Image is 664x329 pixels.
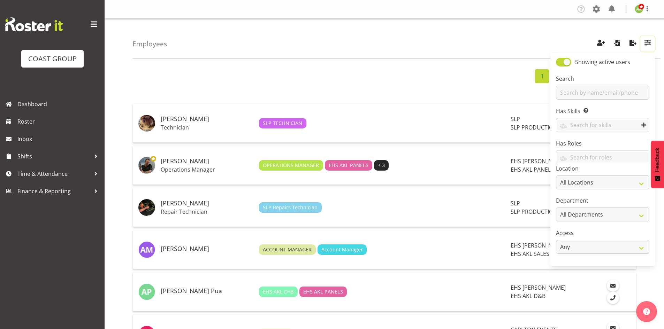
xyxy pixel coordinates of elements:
p: Repair Technician [161,208,253,215]
a: Call Employee [607,292,619,304]
span: Roster [17,116,101,127]
img: aleki-palu-pua3116.jpg [138,283,155,300]
label: Access [556,229,649,237]
span: ACCOUNT MANAGER [263,246,312,253]
label: Department [556,196,649,205]
span: Inbox [17,134,101,144]
span: EHS [PERSON_NAME] [511,242,566,249]
span: EHS AKL D+B [263,288,293,296]
span: SLP [511,199,520,207]
h5: [PERSON_NAME] [161,245,253,252]
span: Time & Attendance [17,169,91,179]
img: aleisha-midgley1124.jpg [138,241,155,258]
span: SLP [511,115,520,123]
h5: [PERSON_NAME] Pua [161,288,253,295]
span: EHS AKL PANELS [329,162,368,169]
img: help-xxl-2.png [643,308,650,315]
button: Export Employees [626,36,640,52]
button: Import Employees [610,36,624,52]
span: SLP TECHNICIAN [263,119,302,127]
input: Search by name/email/phone [556,86,649,100]
img: Rosterit website logo [5,17,63,31]
label: Has Roles [556,139,649,148]
span: SLP PRODUCTION [511,208,557,216]
button: Feedback - Show survey [651,141,664,188]
p: Technician [161,124,253,131]
span: EHS AKL PANEL [511,166,551,173]
span: Feedback [654,148,661,172]
label: Search [556,75,649,83]
h5: [PERSON_NAME] [161,116,253,123]
span: Shifts [17,151,91,162]
h4: Employees [132,40,167,48]
span: SLP PRODUCTION [511,124,557,131]
span: Showing active users [575,58,630,66]
button: Create Employees [594,36,608,52]
span: EHS [PERSON_NAME] [511,284,566,291]
h5: [PERSON_NAME] [161,158,253,165]
span: EHS AKL PANELS [303,288,343,296]
input: Search for skills [556,120,649,131]
button: Filter Employees [640,36,655,52]
input: Search for roles [556,152,649,163]
span: Account Manager [321,246,363,253]
img: abe-denton65321ee68e143815db86bfb5b039cb77.png [138,157,155,174]
h5: [PERSON_NAME] [161,200,253,207]
span: OPERATIONS MANAGER [263,162,319,169]
span: SLP Repairs Technician [263,204,318,211]
span: Finance & Reporting [17,186,91,196]
span: EHS AKL D&B [511,292,545,300]
label: Location [556,164,649,173]
a: Email Employee [607,280,619,292]
img: aaron-grant454b22c01f25b3c339245abd24dca433.png [138,115,155,132]
span: EHS [PERSON_NAME] [511,157,566,165]
p: Operations Manager [161,166,253,173]
span: EHS AKL SALES [511,250,549,258]
div: COAST GROUP [28,54,77,64]
label: Has Skills [556,107,649,115]
img: angela-kerrigan9606.jpg [635,5,643,13]
img: alan-burrowsbb943395863b3ae7062c263e1c991831.png [138,199,155,216]
span: + 3 [378,162,385,169]
span: Dashboard [17,99,101,109]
